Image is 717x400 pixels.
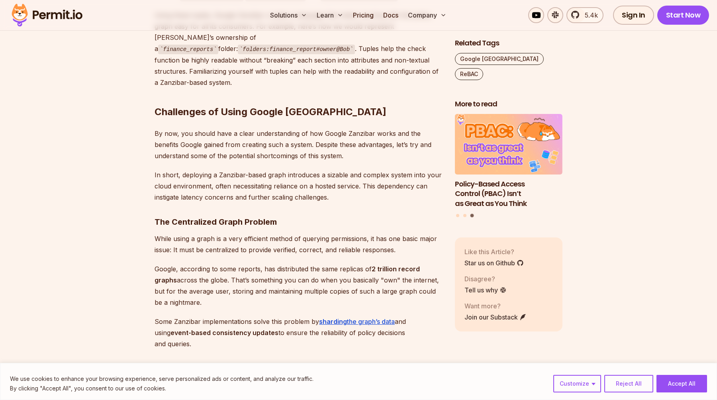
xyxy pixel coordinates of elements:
[455,114,562,218] div: Posts
[319,318,395,325] a: shardingthe graph’s data
[604,375,653,392] button: Reject All
[313,7,347,23] button: Learn
[455,114,562,175] img: Policy-Based Access Control (PBAC) Isn’t as Great as You Think
[566,7,603,23] a: 5.4k
[464,301,527,310] p: Want more?
[456,214,459,217] button: Go to slide 1
[455,38,562,48] h2: Related Tags
[464,258,524,267] a: Star us on Github
[613,6,654,25] a: Sign In
[155,169,442,203] p: In short, deploying a Zanzibar-based graph introduces a sizable and complex system into your clou...
[267,7,310,23] button: Solutions
[155,233,442,255] p: While using a graph is a very efficient method of querying permissions, it has one basic major is...
[10,374,313,384] p: We use cookies to enhance your browsing experience, serve personalized ads or content, and analyz...
[656,375,707,392] button: Accept All
[455,53,544,65] a: Google [GEOGRAPHIC_DATA]
[455,114,562,209] a: Policy-Based Access Control (PBAC) Isn’t as Great as You ThinkPolicy-Based Access Control (PBAC) ...
[155,316,442,349] p: Some Zanzibar implementations solve this problem by and using to ensure the reliability of policy...
[380,7,402,23] a: Docs
[155,263,442,308] p: Google, according to some reports, has distributed the same replicas of across the globe. That’s ...
[455,68,483,80] a: ReBAC
[155,74,442,118] h2: Challenges of Using Google [GEOGRAPHIC_DATA]
[155,362,442,375] h3: An Opinionated System
[319,318,347,325] strong: sharding
[155,128,442,161] p: By now, you should have a clear understanding of how Google Zanzibar works and the benefits Googl...
[170,329,278,337] strong: event-based consistency updates
[10,384,313,393] p: By clicking "Accept All", you consent to our use of cookies.
[464,247,524,256] p: Like this Article?
[155,10,442,88] p: Using these tuples, Google Zanzibar creates a language that makes working with the policy graph e...
[455,99,562,109] h2: More to read
[155,265,420,284] strong: 2 trillion record graphs
[580,10,598,20] span: 5.4k
[455,114,562,209] li: 3 of 3
[455,179,562,208] h3: Policy-Based Access Control (PBAC) Isn’t as Great as You Think
[405,7,450,23] button: Company
[464,285,507,294] a: Tell us why
[553,375,601,392] button: Customize
[238,45,355,54] code: folders:finance_report#owner@Bob
[464,274,507,283] p: Disagree?
[657,6,709,25] a: Start Now
[8,2,86,29] img: Permit logo
[464,312,527,322] a: Join our Substack
[350,7,377,23] a: Pricing
[463,214,466,217] button: Go to slide 2
[155,217,277,227] strong: The Centralized Graph Problem
[158,45,218,54] code: finance_reports
[470,214,474,217] button: Go to slide 3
